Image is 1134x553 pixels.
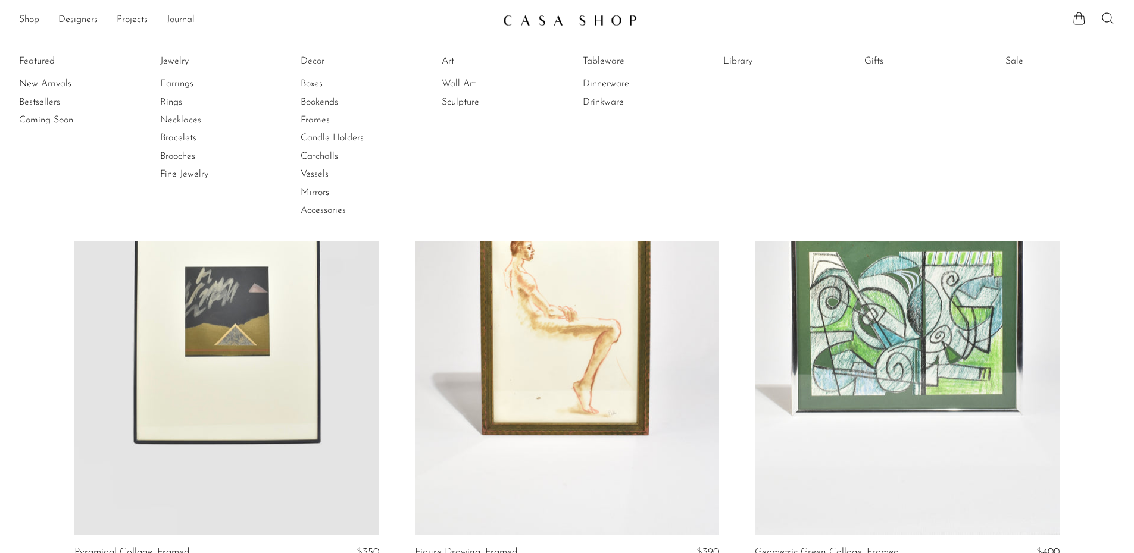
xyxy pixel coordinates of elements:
[583,77,672,90] a: Dinnerware
[442,96,531,109] a: Sculpture
[301,168,390,181] a: Vessels
[160,96,249,109] a: Rings
[1005,55,1095,68] a: Sale
[19,12,39,28] a: Shop
[160,52,249,184] ul: Jewelry
[301,96,390,109] a: Bookends
[301,77,390,90] a: Boxes
[442,55,531,68] a: Art
[160,168,249,181] a: Fine Jewelry
[19,77,108,90] a: New Arrivals
[160,77,249,90] a: Earrings
[301,150,390,163] a: Catchalls
[58,12,98,28] a: Designers
[301,52,390,220] ul: Decor
[160,114,249,127] a: Necklaces
[583,55,672,68] a: Tableware
[723,55,813,68] a: Library
[19,10,493,30] nav: Desktop navigation
[583,96,672,109] a: Drinkware
[301,204,390,217] a: Accessories
[1005,52,1095,75] ul: Sale
[19,114,108,127] a: Coming Soon
[19,10,493,30] ul: NEW HEADER MENU
[19,75,108,129] ul: Featured
[301,186,390,199] a: Mirrors
[19,96,108,109] a: Bestsellers
[167,12,195,28] a: Journal
[117,12,148,28] a: Projects
[442,77,531,90] a: Wall Art
[160,55,249,68] a: Jewelry
[723,52,813,75] ul: Library
[864,52,954,75] ul: Gifts
[583,52,672,111] ul: Tableware
[301,131,390,144] a: Candle Holders
[160,131,249,144] a: Bracelets
[160,150,249,163] a: Brooches
[301,55,390,68] a: Decor
[301,114,390,127] a: Frames
[442,52,531,111] ul: Art
[864,55,954,68] a: Gifts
